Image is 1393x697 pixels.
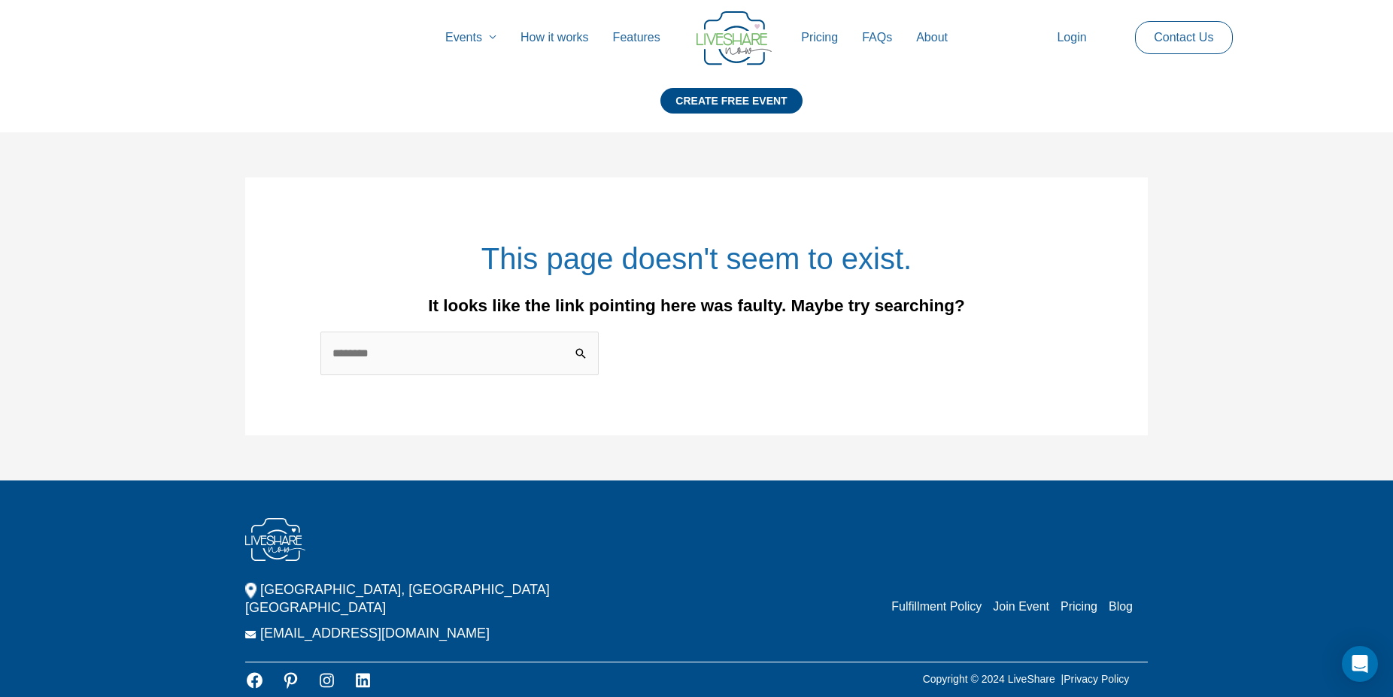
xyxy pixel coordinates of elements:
p: [GEOGRAPHIC_DATA], [GEOGRAPHIC_DATA] [GEOGRAPHIC_DATA] [245,580,636,617]
h1: This page doesn't seem to exist. [320,238,1073,280]
a: Login [1045,14,1098,62]
a: Fulfillment Policy [891,600,982,613]
a: Privacy Policy [1064,673,1129,685]
a: Pricing [1061,600,1097,613]
div: It looks like the link pointing here was faulty. Maybe try searching? [320,297,1073,315]
a: CREATE FREE EVENT [660,88,802,132]
div: Open Intercom Messenger [1342,646,1378,682]
a: [EMAIL_ADDRESS][DOMAIN_NAME] [260,626,490,641]
p: Copyright © 2024 LiveShare | [904,670,1148,688]
img: LiveShare logo - Capture & Share Event Memories [696,11,772,65]
a: About [904,14,960,62]
div: CREATE FREE EVENT [660,88,802,114]
a: Features [601,14,672,62]
a: Join Event [993,600,1049,613]
a: Events [433,14,508,62]
a: Blog [1109,600,1133,613]
nav: Menu [880,598,1133,616]
nav: Site Navigation [26,14,1367,62]
a: FAQs [850,14,904,62]
img: ico_location.png [245,583,256,599]
a: How it works [508,14,601,62]
a: Pricing [789,14,850,62]
a: Contact Us [1142,22,1225,53]
img: ico_email.png [245,631,256,638]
